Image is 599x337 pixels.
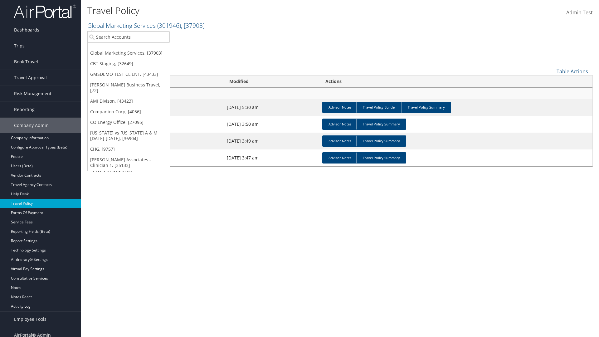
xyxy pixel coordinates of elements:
[14,22,39,38] span: Dashboards
[224,133,320,149] td: [DATE] 3:49 am
[224,99,320,116] td: [DATE] 5:30 am
[111,167,114,174] span: 4
[322,119,358,130] a: Advisor Notes
[88,128,170,144] a: [US_STATE] vs [US_STATE] A & M [DATE]-[DATE], [36904]
[88,48,170,58] a: Global Marketing Services, [37903]
[356,135,406,147] a: Travel Policy Summary
[356,152,406,164] a: Travel Policy Summary
[88,154,170,171] a: [PERSON_NAME] Associates - Clinician 1, [35133]
[92,167,209,177] div: 1 to 4 of records
[14,311,46,327] span: Employee Tools
[181,21,205,30] span: , [ 37903 ]
[88,80,170,96] a: [PERSON_NAME] Business Travel, [72]
[322,152,358,164] a: Advisor Notes
[224,116,320,133] td: [DATE] 3:50 am
[14,86,51,101] span: Risk Management
[88,106,170,117] a: Companion Corp, [4056]
[88,69,170,80] a: GMSDEMO TEST CLIENT, [43433]
[14,70,47,85] span: Travel Approval
[320,76,592,88] th: Actions
[224,76,320,88] th: Modified: activate to sort column ascending
[14,38,25,54] span: Trips
[88,144,170,154] a: CHG, [9757]
[566,9,593,16] span: Admin Test
[322,135,358,147] a: Advisor Notes
[87,21,205,30] a: Global Marketing Services
[557,68,588,75] a: Table Actions
[88,117,170,128] a: CO Energy Office, [27095]
[401,102,451,113] a: Travel Policy Summary
[14,54,38,70] span: Book Travel
[157,21,181,30] span: ( 301946 )
[88,58,170,69] a: CBT Staging, [32649]
[356,102,402,113] a: Travel Policy Builder
[87,4,424,17] h1: Travel Policy
[14,118,49,133] span: Company Admin
[88,96,170,106] a: AMI Divison, [43423]
[14,4,76,19] img: airportal-logo.png
[566,3,593,22] a: Admin Test
[322,102,358,113] a: Advisor Notes
[224,149,320,166] td: [DATE] 3:47 am
[356,119,406,130] a: Travel Policy Summary
[88,88,592,99] td: Global Marketing Services
[14,102,35,117] span: Reporting
[88,31,170,43] input: Search Accounts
